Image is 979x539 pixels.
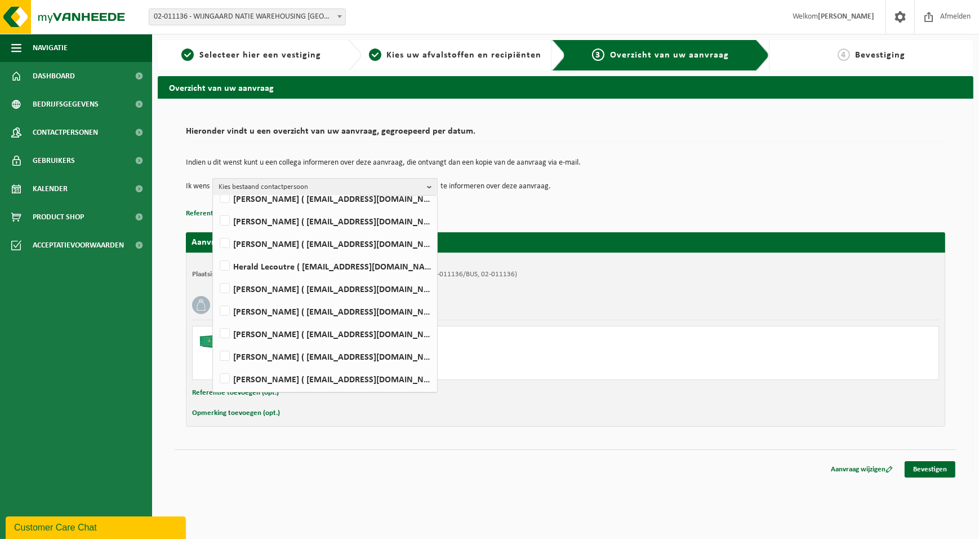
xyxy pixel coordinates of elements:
label: [PERSON_NAME] ( [EMAIL_ADDRESS][DOMAIN_NAME] ) [217,370,431,387]
span: 4 [838,48,850,61]
label: [PERSON_NAME] ( [EMAIL_ADDRESS][DOMAIN_NAME] ) [217,348,431,365]
span: Kies uw afvalstoffen en recipiënten [387,51,542,60]
span: Contactpersonen [33,118,98,147]
label: [PERSON_NAME] ( [EMAIL_ADDRESS][DOMAIN_NAME] ) [217,303,431,320]
span: Selecteer hier een vestiging [199,51,321,60]
span: Acceptatievoorwaarden [33,231,124,259]
span: Kies bestaand contactpersoon [219,179,422,196]
h2: Overzicht van uw aanvraag [158,76,973,98]
a: Aanvraag wijzigen [822,461,901,478]
span: Product Shop [33,203,84,231]
iframe: chat widget [6,514,188,539]
span: 02-011136 - WIJNGAARD NATIE WAREHOUSING NV - KALLO [149,9,345,25]
span: Dashboard [33,62,75,90]
label: [PERSON_NAME] ( [EMAIL_ADDRESS][DOMAIN_NAME] ) [217,213,431,229]
span: Kalender [33,175,68,203]
span: 1 [181,48,194,61]
p: Ik wens [186,178,210,195]
label: [PERSON_NAME] ( [EMAIL_ADDRESS][DOMAIN_NAME] ) [217,280,431,297]
img: HK-XC-30-GN-00.png [198,332,232,349]
p: te informeren over deze aanvraag. [440,178,551,195]
button: Kies bestaand contactpersoon [212,178,438,195]
span: Navigatie [33,34,68,62]
span: Gebruikers [33,147,75,175]
label: [PERSON_NAME] ( [EMAIL_ADDRESS][DOMAIN_NAME] ) [217,325,431,342]
strong: Aanvraag voor [DATE] [192,238,276,247]
span: Bedrijfsgegevens [33,90,99,118]
span: Overzicht van uw aanvraag [610,51,729,60]
span: 3 [592,48,604,61]
p: Indien u dit wenst kunt u een collega informeren over deze aanvraag, die ontvangt dan een kopie v... [186,159,945,167]
strong: Plaatsingsadres: [192,271,241,278]
a: 1Selecteer hier een vestiging [163,48,339,62]
span: Bevestiging [856,51,906,60]
span: 2 [369,48,381,61]
a: 2Kies uw afvalstoffen en recipiënten [367,48,543,62]
button: Opmerking toevoegen (opt.) [192,406,280,421]
button: Referentie toevoegen (opt.) [186,206,273,221]
button: Referentie toevoegen (opt.) [192,386,279,400]
label: Herald Lecoutre ( [EMAIL_ADDRESS][DOMAIN_NAME] ) [217,258,431,275]
h2: Hieronder vindt u een overzicht van uw aanvraag, gegroepeerd per datum. [186,127,945,142]
a: Bevestigen [905,461,955,478]
strong: [PERSON_NAME] [818,12,874,21]
label: [PERSON_NAME] ( [EMAIL_ADDRESS][DOMAIN_NAME] ) [217,190,431,207]
label: [PERSON_NAME] ( [EMAIL_ADDRESS][DOMAIN_NAME] ) [217,235,431,252]
span: 02-011136 - WIJNGAARD NATIE WAREHOUSING NV - KALLO [149,8,346,25]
